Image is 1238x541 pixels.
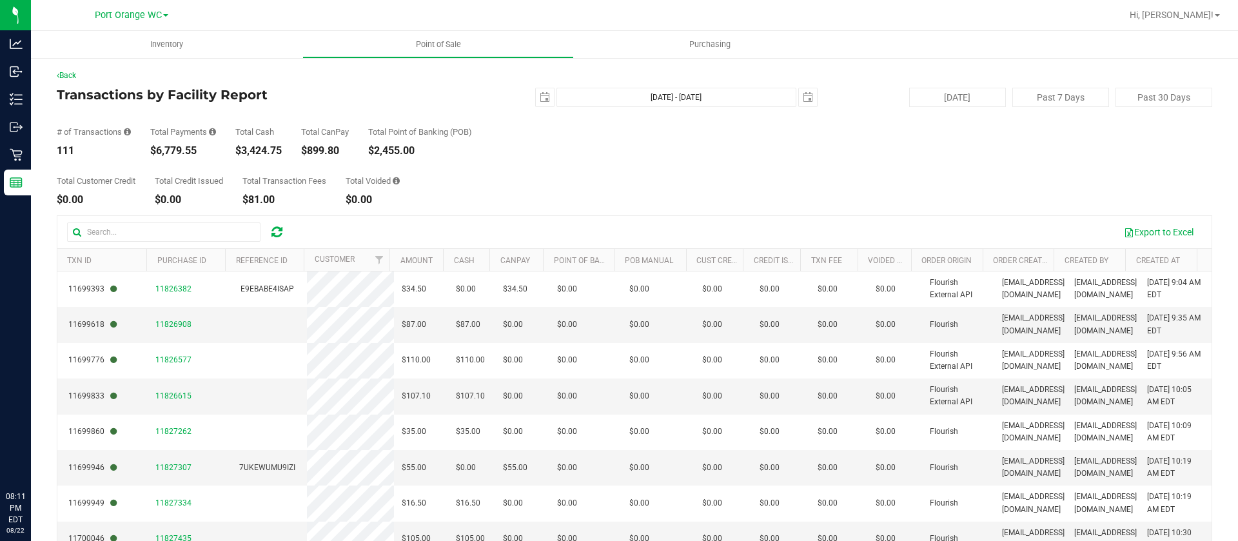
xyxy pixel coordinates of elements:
span: $0.00 [557,462,577,474]
a: Order Origin [921,256,972,265]
span: Flourish External API [930,277,987,301]
span: $0.00 [557,497,577,509]
h4: Transactions by Facility Report [57,88,442,102]
span: 7UKEWUMU9IZI [239,463,295,472]
span: Flourish [930,426,958,438]
span: [DATE] 10:19 AM EDT [1147,455,1204,480]
span: [EMAIL_ADDRESS][DOMAIN_NAME] [1074,384,1137,408]
span: E9EBABE4ISAP [241,284,294,293]
span: $16.50 [402,497,426,509]
i: Count of all successful payment transactions, possibly including voids, refunds, and cash-back fr... [124,128,131,136]
span: Hi, [PERSON_NAME]! [1130,10,1213,20]
div: $0.00 [155,195,223,205]
span: $0.00 [818,390,838,402]
span: $107.10 [402,390,431,402]
a: Point of Banking (POB) [554,256,645,265]
span: Flourish External API [930,348,987,373]
span: [EMAIL_ADDRESS][DOMAIN_NAME] [1002,491,1065,515]
div: Total Point of Banking (POB) [368,128,472,136]
span: 11699618 [68,319,117,331]
span: $35.00 [456,426,480,438]
span: 11699949 [68,497,117,509]
span: $0.00 [557,426,577,438]
span: [EMAIL_ADDRESS][DOMAIN_NAME] [1074,420,1137,444]
span: $0.00 [818,283,838,295]
span: $0.00 [702,462,722,474]
span: 11827262 [155,427,192,436]
span: Inventory [133,39,201,50]
span: $0.00 [702,319,722,331]
span: $35.00 [402,426,426,438]
a: Purchasing [574,31,845,58]
span: [EMAIL_ADDRESS][DOMAIN_NAME] [1002,455,1065,480]
i: Sum of all voided payment transaction amounts, excluding tips and transaction fees. [393,177,400,185]
span: [DATE] 9:56 AM EDT [1147,348,1204,373]
a: Point of Sale [302,31,574,58]
a: Back [57,71,76,80]
span: $0.00 [629,354,649,366]
span: $0.00 [760,426,780,438]
span: $0.00 [557,319,577,331]
span: $0.00 [760,354,780,366]
a: Cash [454,256,475,265]
a: Inventory [31,31,302,58]
span: $87.00 [402,319,426,331]
span: $0.00 [876,462,896,474]
a: Reference ID [236,256,288,265]
button: Past 30 Days [1115,88,1212,107]
span: 11826908 [155,320,192,329]
button: Past 7 Days [1012,88,1109,107]
span: $16.50 [456,497,480,509]
button: [DATE] [909,88,1006,107]
span: $0.00 [557,283,577,295]
a: POB Manual [625,256,673,265]
span: Point of Sale [398,39,478,50]
a: Cust Credit [696,256,743,265]
a: Customer [315,255,355,264]
span: $0.00 [760,497,780,509]
div: $3,424.75 [235,146,282,156]
a: Amount [400,256,433,265]
span: $55.00 [503,462,527,474]
a: Voided Payment [868,256,932,265]
span: $0.00 [702,354,722,366]
span: $110.00 [402,354,431,366]
div: $2,455.00 [368,146,472,156]
span: $0.00 [818,319,838,331]
span: $0.00 [818,462,838,474]
span: $0.00 [629,462,649,474]
div: Total Payments [150,128,216,136]
span: $0.00 [876,426,896,438]
span: $0.00 [760,390,780,402]
span: $34.50 [402,283,426,295]
span: [DATE] 10:19 AM EDT [1147,491,1204,515]
div: $81.00 [242,195,326,205]
div: Total Credit Issued [155,177,223,185]
span: $0.00 [818,354,838,366]
a: CanPay [500,256,530,265]
span: 11699776 [68,354,117,366]
div: Total CanPay [301,128,349,136]
div: 111 [57,146,131,156]
span: $0.00 [503,354,523,366]
span: [EMAIL_ADDRESS][DOMAIN_NAME] [1002,384,1065,408]
span: $0.00 [818,426,838,438]
a: Purchase ID [157,256,206,265]
span: Flourish [930,497,958,509]
a: Order Created By [993,256,1063,265]
span: $0.00 [702,426,722,438]
a: Credit Issued [754,256,807,265]
span: $0.00 [702,283,722,295]
div: $0.00 [57,195,135,205]
span: $0.00 [876,319,896,331]
span: 11826615 [155,391,192,400]
div: Total Customer Credit [57,177,135,185]
span: $0.00 [629,426,649,438]
span: $0.00 [503,319,523,331]
span: [EMAIL_ADDRESS][DOMAIN_NAME] [1002,312,1065,337]
i: Sum of all successful, non-voided payment transaction amounts, excluding tips and transaction fees. [209,128,216,136]
span: Flourish [930,319,958,331]
span: select [536,88,554,106]
span: $0.00 [503,390,523,402]
div: $0.00 [346,195,400,205]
